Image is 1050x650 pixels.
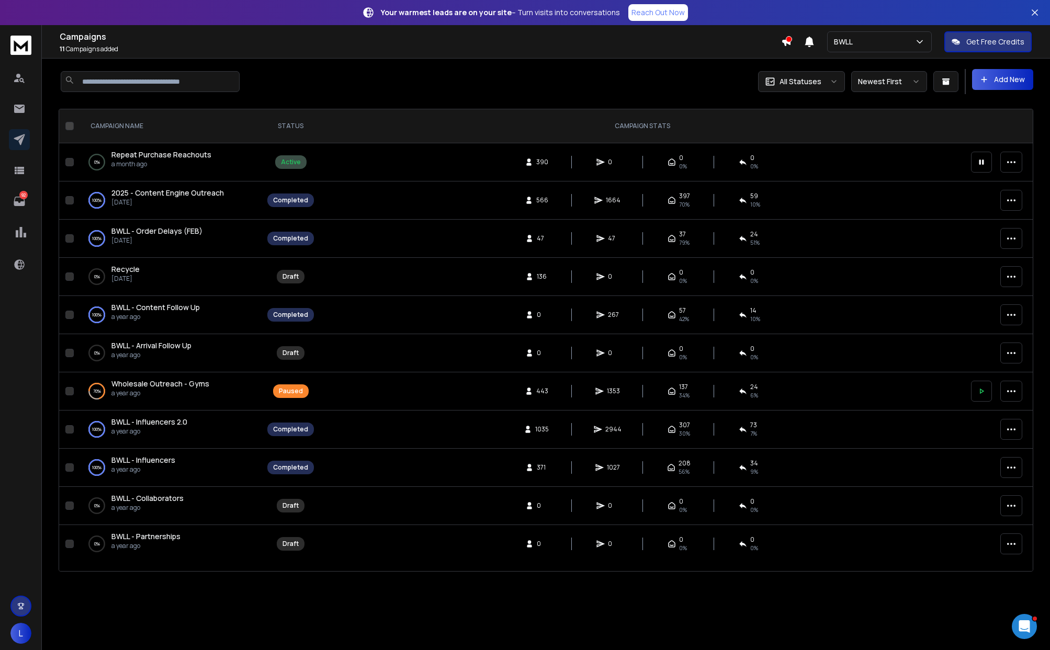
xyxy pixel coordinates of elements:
p: 100 % [92,233,101,244]
span: 0% [679,353,687,361]
p: 0 % [94,348,100,358]
p: [DATE] [111,275,140,283]
a: BWLL - Partnerships [111,531,180,542]
span: 10 % [750,200,760,209]
td: 0%Recycle[DATE] [78,258,261,296]
span: 7 % [750,429,757,438]
td: 100%BWLL - Content Follow Upa year ago [78,296,261,334]
p: 0 % [94,539,100,549]
p: a year ago [111,389,209,397]
p: 100 % [92,310,101,320]
p: a month ago [111,160,211,168]
p: Get Free Credits [966,37,1024,47]
span: 57 [679,306,686,315]
span: BWLL - Influencers [111,455,175,465]
a: BWLL - Content Follow Up [111,302,200,313]
span: 0 [537,501,547,510]
button: L [10,623,31,644]
span: 70 % [679,200,690,209]
span: 51 % [750,238,760,247]
a: BWLL - Collaborators [111,493,184,504]
span: 0% [679,162,687,170]
span: 1353 [607,387,620,395]
span: 1027 [607,463,620,472]
span: 34 % [679,391,690,400]
button: Get Free Credits [944,31,1032,52]
td: 100%2025 - Content Engine Outreach[DATE] [78,181,261,220]
span: 37 [679,230,686,238]
span: 0 [608,501,618,510]
span: 30 % [679,429,690,438]
td: 0%BWLL - Partnershipsa year ago [78,525,261,563]
span: 24 [750,230,758,238]
span: 0 [679,345,683,353]
span: 0% [679,506,687,514]
span: BWLL - Arrival Follow Up [111,340,191,350]
td: 100%BWLL - Influencersa year ago [78,449,261,487]
span: 11 [60,44,65,53]
span: 307 [679,421,690,429]
h1: Campaigns [60,30,781,43]
span: 42 % [679,315,689,323]
span: BWLL - Content Follow Up [111,302,200,312]
button: Newest First [851,71,927,92]
td: 0%BWLL - Arrival Follow Upa year ago [78,334,261,372]
div: Completed [273,196,308,204]
span: 34 [750,459,758,467]
a: 92 [9,191,30,212]
div: Active [281,158,301,166]
span: 14 [750,306,757,315]
p: 100 % [92,424,101,435]
th: CAMPAIGN NAME [78,109,261,143]
span: 0 [750,345,754,353]
span: 566 [536,196,548,204]
p: [DATE] [111,236,202,245]
span: 267 [608,311,619,319]
span: 59 [750,192,758,200]
div: Completed [273,463,308,472]
td: 100%BWLL - Influencers 2.0a year ago [78,410,261,449]
div: Paused [279,387,303,395]
a: BWLL - Arrival Follow Up [111,340,191,351]
a: Wholesale Outreach - Gyms [111,379,209,389]
a: Repeat Purchase Reachouts [111,150,211,160]
a: BWLL - Influencers 2.0 [111,417,187,427]
p: a year ago [111,313,200,321]
span: 0 [679,497,683,506]
strong: Your warmest leads are on your site [381,7,512,17]
span: 0 [537,311,547,319]
span: 56 % [679,467,690,476]
p: 0 % [94,500,100,511]
span: 2025 - Content Engine Outreach [111,188,224,198]
span: 1664 [606,196,620,204]
span: BWLL - Order Delays (FEB) [111,226,202,236]
p: [DATE] [111,198,224,207]
span: 0 [750,497,754,506]
span: 10 % [750,315,760,323]
span: 0 [608,272,618,281]
span: 79 % [679,238,690,247]
span: 136 [537,272,547,281]
span: 0 [750,268,754,277]
span: 0 [679,268,683,277]
p: All Statuses [780,76,821,87]
div: Draft [283,540,299,548]
div: Draft [283,272,299,281]
span: 0 [750,154,754,162]
iframe: Intercom live chat [1012,614,1037,639]
span: 208 [679,459,691,467]
a: BWLL - Influencers [111,455,175,465]
span: 0% [750,544,758,552]
span: 0% [750,353,758,361]
span: 0 [537,349,547,357]
td: 0%Repeat Purchase Reachoutsa month ago [78,143,261,181]
span: 0% [750,506,758,514]
p: 0 % [94,157,100,167]
span: 0 [608,349,618,357]
span: BWLL - Collaborators [111,493,184,503]
span: 0 [679,154,683,162]
div: Completed [273,311,308,319]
